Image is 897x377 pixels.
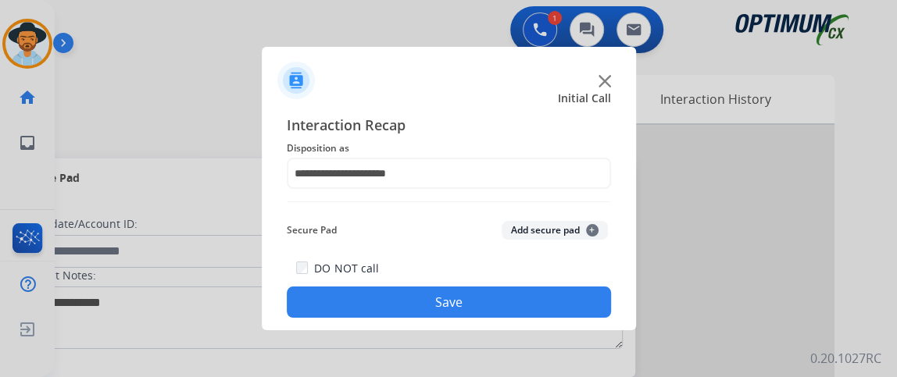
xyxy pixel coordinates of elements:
span: Disposition as [287,139,611,158]
span: + [586,224,599,237]
span: Interaction Recap [287,114,611,139]
label: DO NOT call [314,261,378,276]
button: Save [287,286,611,318]
p: 0.20.1027RC [810,349,881,368]
span: Secure Pad [287,221,337,240]
button: Add secure pad+ [502,221,608,240]
img: contactIcon [277,62,315,99]
span: Initial Call [558,91,611,106]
